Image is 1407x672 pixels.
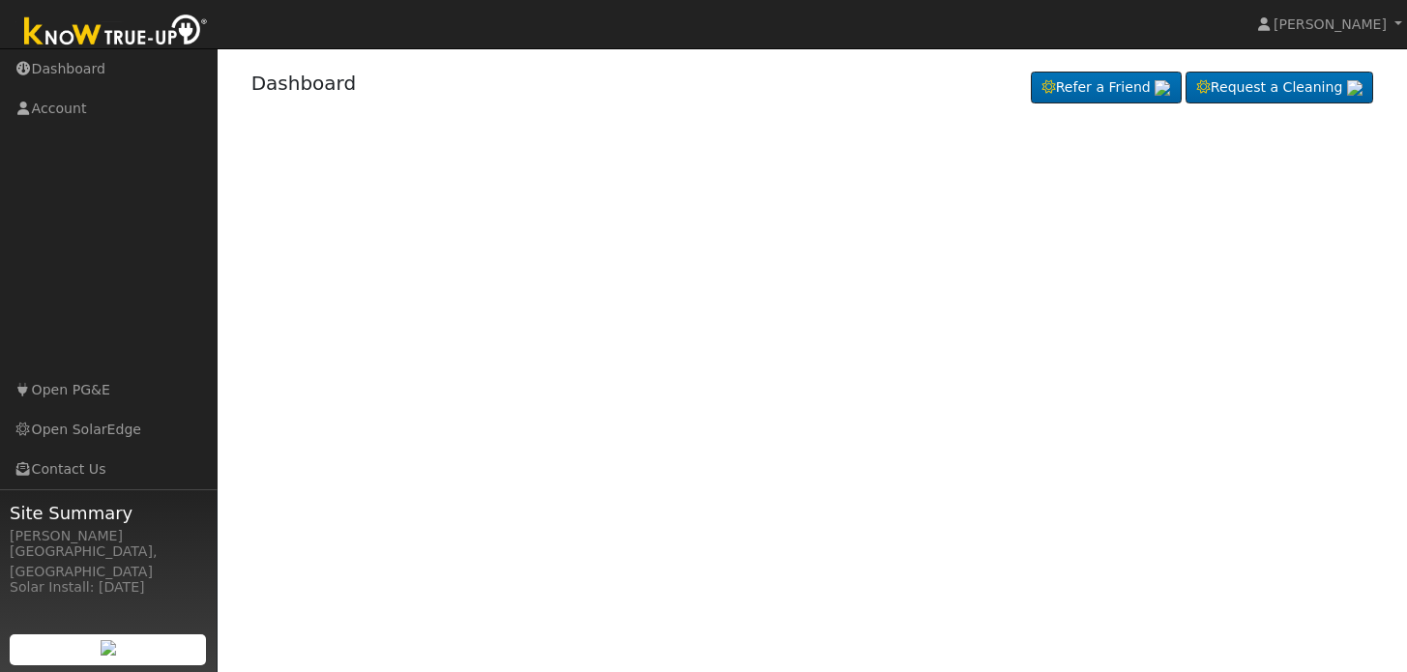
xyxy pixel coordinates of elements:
span: [PERSON_NAME] [1274,16,1387,32]
img: Know True-Up [15,11,218,54]
a: Refer a Friend [1031,72,1182,104]
img: retrieve [101,640,116,656]
div: Solar Install: [DATE] [10,577,207,598]
img: retrieve [1155,80,1170,96]
div: [GEOGRAPHIC_DATA], [GEOGRAPHIC_DATA] [10,541,207,582]
div: [PERSON_NAME] [10,526,207,546]
a: Dashboard [251,72,357,95]
a: Request a Cleaning [1186,72,1373,104]
img: retrieve [1347,80,1363,96]
span: Site Summary [10,500,207,526]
